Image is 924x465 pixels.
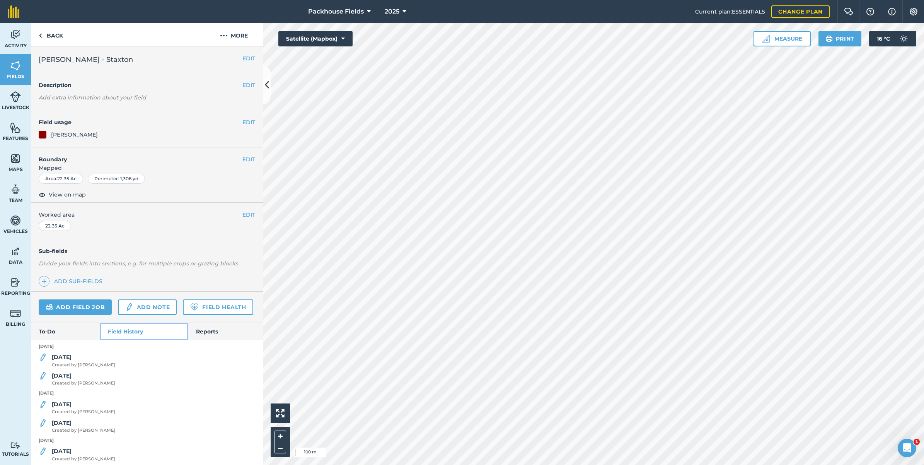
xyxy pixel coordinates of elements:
[39,174,83,184] div: Area : 22.35 Ac
[39,447,47,456] img: svg+xml;base64,PD94bWwgdmVyc2lvbj0iMS4wIiBlbmNvZGluZz0idXRmLTgiPz4KPCEtLSBHZW5lcmF0b3I6IEFkb2JlIE...
[118,299,177,315] a: Add note
[278,31,353,46] button: Satellite (Mapbox)
[825,34,833,43] img: svg+xml;base64,PHN2ZyB4bWxucz0iaHR0cDovL3d3dy53My5vcmcvMjAwMC9zdmciIHdpZHRoPSIxOSIgaGVpZ2h0PSIyNC...
[10,184,21,195] img: svg+xml;base64,PD94bWwgdmVyc2lvbj0iMS4wIiBlbmNvZGluZz0idXRmLTgiPz4KPCEtLSBHZW5lcmF0b3I6IEFkb2JlIE...
[39,400,47,409] img: svg+xml;base64,PD94bWwgdmVyc2lvbj0iMS4wIiBlbmNvZGluZz0idXRmLTgiPz4KPCEtLSBHZW5lcmF0b3I6IEFkb2JlIE...
[46,303,53,312] img: svg+xml;base64,PD94bWwgdmVyc2lvbj0iMS4wIiBlbmNvZGluZz0idXRmLTgiPz4KPCEtLSBHZW5lcmF0b3I6IEFkb2JlIE...
[754,31,811,46] button: Measure
[818,31,862,46] button: Print
[183,299,253,315] a: Field Health
[39,118,242,127] h4: Field usage
[844,8,853,15] img: Two speech bubbles overlapping with the left bubble in the forefront
[10,122,21,133] img: svg+xml;base64,PHN2ZyB4bWxucz0iaHR0cDovL3d3dy53My5vcmcvMjAwMC9zdmciIHdpZHRoPSI1NiIgaGVpZ2h0PSI2MC...
[39,371,115,387] a: [DATE]Created by [PERSON_NAME]
[866,8,875,15] img: A question mark icon
[31,164,263,172] span: Mapped
[274,431,286,442] button: +
[39,210,255,219] span: Worked area
[8,5,19,18] img: fieldmargin Logo
[276,409,285,417] img: Four arrows, one pointing top left, one top right, one bottom right and the last bottom left
[31,23,71,46] a: Back
[41,277,47,286] img: svg+xml;base64,PHN2ZyB4bWxucz0iaHR0cDovL3d3dy53My5vcmcvMjAwMC9zdmciIHdpZHRoPSIxNCIgaGVpZ2h0PSIyNC...
[188,323,263,340] a: Reports
[125,303,133,312] img: svg+xml;base64,PD94bWwgdmVyc2lvbj0iMS4wIiBlbmNvZGluZz0idXRmLTgiPz4KPCEtLSBHZW5lcmF0b3I6IEFkb2JlIE...
[52,448,72,455] strong: [DATE]
[52,409,115,415] span: Created by [PERSON_NAME]
[205,23,263,46] button: More
[242,54,255,63] button: EDIT
[31,437,263,444] p: [DATE]
[242,118,255,127] button: EDIT
[39,54,133,65] span: [PERSON_NAME] - Staxton
[909,8,918,15] img: A cog icon
[914,439,920,445] span: 1
[39,81,255,89] h4: Description
[39,221,71,231] div: 22.35 Ac
[52,427,115,434] span: Created by [PERSON_NAME]
[49,190,86,199] span: View on map
[52,380,115,387] span: Created by [PERSON_NAME]
[385,7,399,16] span: 2025
[52,372,72,379] strong: [DATE]
[898,439,916,457] iframe: Intercom live chat
[877,31,890,46] span: 16 ° C
[31,147,242,164] h4: Boundary
[39,276,106,287] a: Add sub-fields
[52,362,115,369] span: Created by [PERSON_NAME]
[31,247,263,255] h4: Sub-fields
[88,174,145,184] div: Perimeter : 1,306 yd
[31,323,100,340] a: To-Do
[888,7,896,16] img: svg+xml;base64,PHN2ZyB4bWxucz0iaHR0cDovL3d3dy53My5vcmcvMjAwMC9zdmciIHdpZHRoPSIxNyIgaGVpZ2h0PSIxNy...
[31,390,263,397] p: [DATE]
[896,31,912,46] img: svg+xml;base64,PD94bWwgdmVyc2lvbj0iMS4wIiBlbmNvZGluZz0idXRmLTgiPz4KPCEtLSBHZW5lcmF0b3I6IEFkb2JlIE...
[100,323,188,340] a: Field History
[52,419,72,426] strong: [DATE]
[10,215,21,226] img: svg+xml;base64,PD94bWwgdmVyc2lvbj0iMS4wIiBlbmNvZGluZz0idXRmLTgiPz4KPCEtLSBHZW5lcmF0b3I6IEFkb2JlIE...
[242,81,255,89] button: EDIT
[10,308,21,319] img: svg+xml;base64,PD94bWwgdmVyc2lvbj0iMS4wIiBlbmNvZGluZz0idXRmLTgiPz4KPCEtLSBHZW5lcmF0b3I6IEFkb2JlIE...
[10,60,21,72] img: svg+xml;base64,PHN2ZyB4bWxucz0iaHR0cDovL3d3dy53My5vcmcvMjAwMC9zdmciIHdpZHRoPSI1NiIgaGVpZ2h0PSI2MC...
[31,343,263,350] p: [DATE]
[762,35,770,43] img: Ruler icon
[39,31,42,40] img: svg+xml;base64,PHN2ZyB4bWxucz0iaHR0cDovL3d3dy53My5vcmcvMjAwMC9zdmciIHdpZHRoPSI5IiBoZWlnaHQ9IjI0Ii...
[10,153,21,164] img: svg+xml;base64,PHN2ZyB4bWxucz0iaHR0cDovL3d3dy53My5vcmcvMjAwMC9zdmciIHdpZHRoPSI1NiIgaGVpZ2h0PSI2MC...
[39,260,238,267] em: Divide your fields into sections, e.g. for multiple crops or grazing blocks
[242,155,255,164] button: EDIT
[52,354,72,361] strong: [DATE]
[52,401,72,408] strong: [DATE]
[771,5,830,18] a: Change plan
[695,7,765,16] span: Current plan : ESSENTIALS
[10,246,21,257] img: svg+xml;base64,PD94bWwgdmVyc2lvbj0iMS4wIiBlbmNvZGluZz0idXRmLTgiPz4KPCEtLSBHZW5lcmF0b3I6IEFkb2JlIE...
[39,419,47,428] img: svg+xml;base64,PD94bWwgdmVyc2lvbj0iMS4wIiBlbmNvZGluZz0idXRmLTgiPz4KPCEtLSBHZW5lcmF0b3I6IEFkb2JlIE...
[274,442,286,453] button: –
[39,371,47,381] img: svg+xml;base64,PD94bWwgdmVyc2lvbj0iMS4wIiBlbmNvZGluZz0idXRmLTgiPz4KPCEtLSBHZW5lcmF0b3I6IEFkb2JlIE...
[39,447,115,462] a: [DATE]Created by [PERSON_NAME]
[39,353,47,362] img: svg+xml;base64,PD94bWwgdmVyc2lvbj0iMS4wIiBlbmNvZGluZz0idXRmLTgiPz4KPCEtLSBHZW5lcmF0b3I6IEFkb2JlIE...
[39,419,115,434] a: [DATE]Created by [PERSON_NAME]
[39,94,146,101] em: Add extra information about your field
[39,353,115,368] a: [DATE]Created by [PERSON_NAME]
[39,190,86,199] button: View on map
[308,7,364,16] span: Packhouse Fields
[10,91,21,103] img: svg+xml;base64,PD94bWwgdmVyc2lvbj0iMS4wIiBlbmNvZGluZz0idXRmLTgiPz4KPCEtLSBHZW5lcmF0b3I6IEFkb2JlIE...
[39,190,46,199] img: svg+xml;base64,PHN2ZyB4bWxucz0iaHR0cDovL3d3dy53My5vcmcvMjAwMC9zdmciIHdpZHRoPSIxOCIgaGVpZ2h0PSIyNC...
[242,210,255,219] button: EDIT
[220,31,228,40] img: svg+xml;base64,PHN2ZyB4bWxucz0iaHR0cDovL3d3dy53My5vcmcvMjAwMC9zdmciIHdpZHRoPSIyMCIgaGVpZ2h0PSIyNC...
[10,442,21,449] img: svg+xml;base64,PD94bWwgdmVyc2lvbj0iMS4wIiBlbmNvZGluZz0idXRmLTgiPz4KPCEtLSBHZW5lcmF0b3I6IEFkb2JlIE...
[869,31,916,46] button: 16 °C
[52,456,115,463] span: Created by [PERSON_NAME]
[39,299,112,315] a: Add field job
[51,130,98,139] div: [PERSON_NAME]
[10,277,21,288] img: svg+xml;base64,PD94bWwgdmVyc2lvbj0iMS4wIiBlbmNvZGluZz0idXRmLTgiPz4KPCEtLSBHZW5lcmF0b3I6IEFkb2JlIE...
[39,400,115,415] a: [DATE]Created by [PERSON_NAME]
[10,29,21,41] img: svg+xml;base64,PD94bWwgdmVyc2lvbj0iMS4wIiBlbmNvZGluZz0idXRmLTgiPz4KPCEtLSBHZW5lcmF0b3I6IEFkb2JlIE...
